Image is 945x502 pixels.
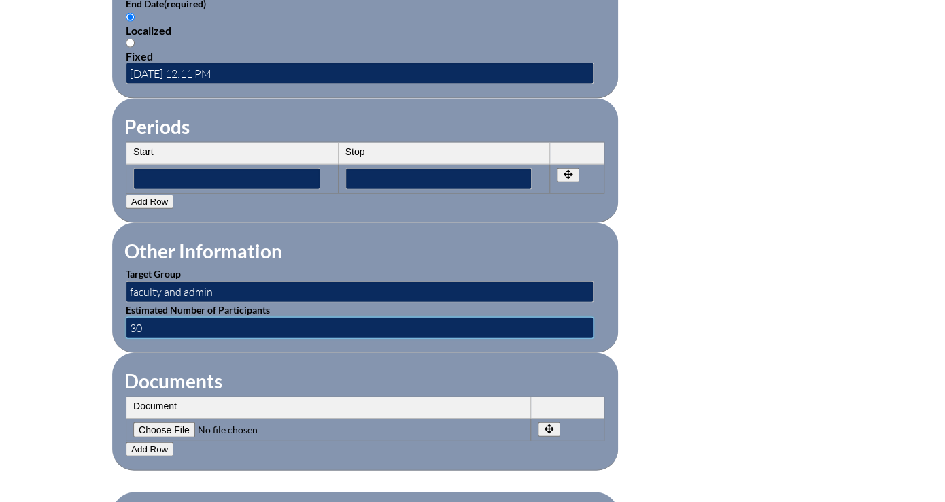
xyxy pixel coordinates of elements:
[126,50,604,63] div: Fixed
[123,239,283,263] legend: Other Information
[126,397,531,419] th: Document
[126,195,173,209] button: Add Row
[126,13,135,22] input: Localized
[126,24,604,37] div: Localized
[126,442,173,456] button: Add Row
[126,143,339,165] th: Start
[126,304,270,316] label: Estimated Number of Participants
[123,115,191,138] legend: Periods
[123,369,224,392] legend: Documents
[126,268,181,280] label: Target Group
[339,143,551,165] th: Stop
[126,39,135,48] input: Fixed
